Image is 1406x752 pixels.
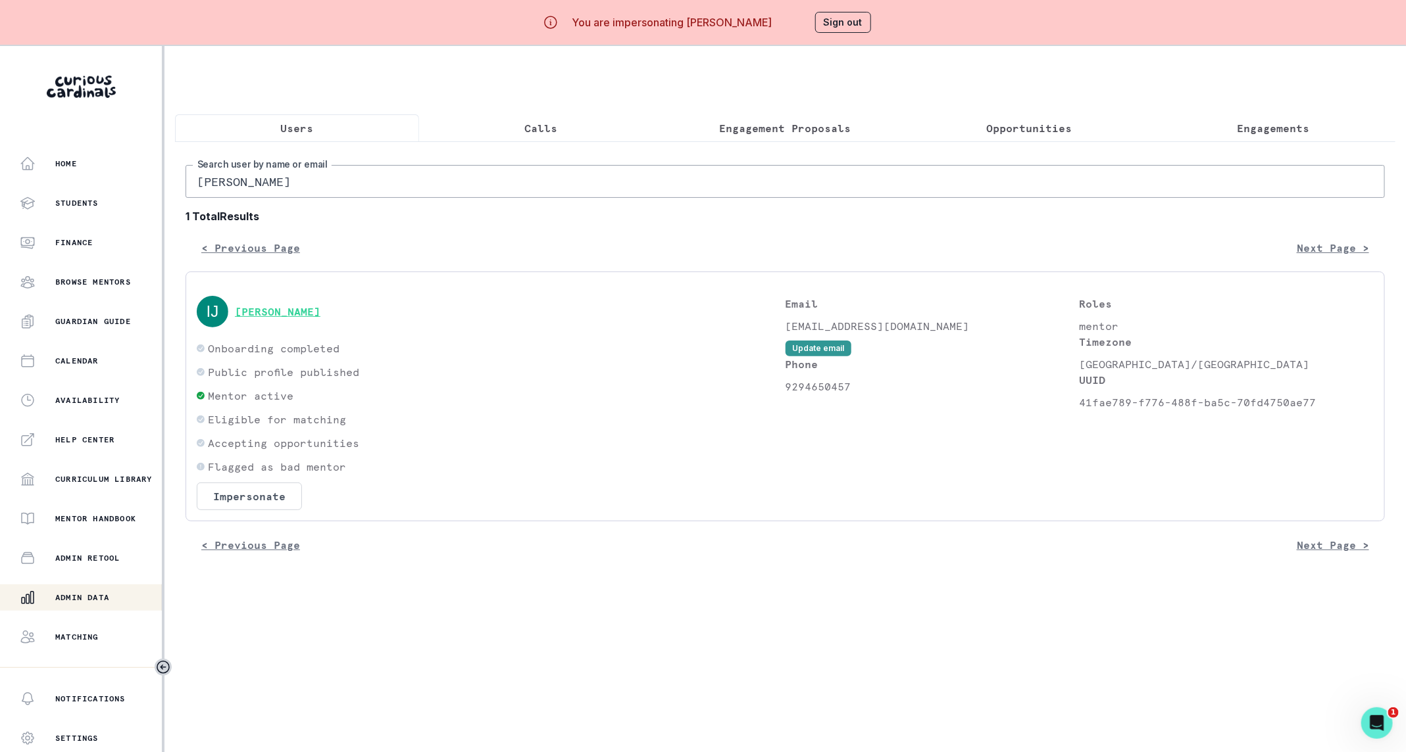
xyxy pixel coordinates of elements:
p: Admin Retool [55,553,120,563]
p: Home [55,158,77,169]
p: Engagements [1238,120,1310,136]
p: Public profile published [208,364,359,380]
img: svg [197,296,228,327]
button: Sign out [815,12,871,33]
p: Users [281,120,314,136]
button: [PERSON_NAME] [235,305,320,318]
p: Browse Mentors [55,277,131,287]
p: Timezone [1080,334,1374,350]
p: Calendar [55,356,99,366]
p: Accepting opportunities [208,435,359,451]
p: Email [786,296,1080,312]
p: Guardian Guide [55,316,131,327]
p: [EMAIL_ADDRESS][DOMAIN_NAME] [786,318,1080,334]
p: Settings [55,733,99,743]
p: 41fae789-f776-488f-ba5c-70fd4750ae77 [1080,394,1374,410]
button: Toggle sidebar [155,659,172,676]
p: [GEOGRAPHIC_DATA]/[GEOGRAPHIC_DATA] [1080,356,1374,372]
button: Impersonate [197,482,302,510]
b: 1 Total Results [186,208,1385,224]
p: Admin Data [55,592,109,603]
p: Matching [55,632,99,642]
button: < Previous Page [186,532,316,558]
p: Mentor Handbook [55,513,136,524]
p: Flagged as bad mentor [208,459,346,475]
p: UUID [1080,372,1374,388]
p: Engagement Proposals [720,120,851,136]
button: Update email [786,341,851,356]
iframe: Intercom live chat [1361,707,1393,739]
p: Onboarding completed [208,341,339,356]
p: 9294650457 [786,379,1080,394]
p: You are impersonating [PERSON_NAME] [572,14,772,30]
span: 1 [1388,707,1399,718]
p: Curriculum Library [55,474,153,484]
p: Notifications [55,693,126,704]
button: < Previous Page [186,235,316,261]
p: mentor [1080,318,1374,334]
p: Calls [525,120,558,136]
p: Students [55,198,99,208]
img: Curious Cardinals Logo [47,76,116,98]
button: Next Page > [1281,235,1385,261]
p: Availability [55,395,120,406]
p: Roles [1080,296,1374,312]
p: Help Center [55,435,114,445]
p: Phone [786,356,1080,372]
p: Eligible for matching [208,411,346,427]
p: Mentor active [208,388,293,404]
p: Opportunities [987,120,1072,136]
button: Next Page > [1281,532,1385,558]
p: Finance [55,237,93,248]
